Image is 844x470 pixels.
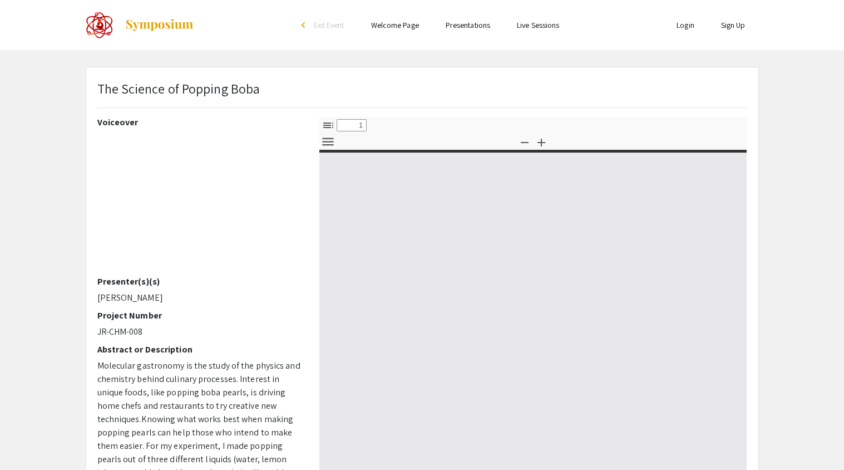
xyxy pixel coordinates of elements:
h2: Voiceover [97,117,303,128]
button: Zoom Out [515,134,534,150]
h2: Abstract or Description [97,344,303,355]
span: Exit Event [314,20,344,30]
img: The 2022 CoorsTek Denver Metro Regional Science and Engineering Fair [86,11,113,39]
input: Page [337,119,367,131]
p: JR-CHM-008 [97,325,303,339]
img: Symposium by ForagerOne [125,18,194,32]
p: The Science of Popping Boba [97,79,260,99]
a: Live Sessions [517,20,559,30]
p: [PERSON_NAME] [97,291,303,305]
button: Zoom In [532,134,551,150]
a: Login [677,20,694,30]
a: Presentations [446,20,490,30]
a: Welcome Page [371,20,419,30]
div: arrow_back_ios [302,22,308,28]
h2: Presenter(s)(s) [97,276,303,287]
button: Toggle Sidebar [319,117,338,133]
button: Tools [319,134,338,150]
h2: Project Number [97,310,303,321]
span: Molecular gastronomy is the study of the physics and chemistry behind culinary processes. Interes... [97,360,300,425]
a: Sign Up [721,20,746,30]
a: The 2022 CoorsTek Denver Metro Regional Science and Engineering Fair [86,11,194,39]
